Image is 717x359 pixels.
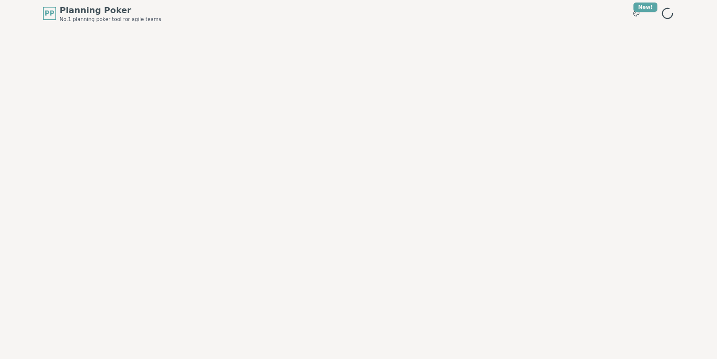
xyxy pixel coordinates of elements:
div: New! [633,3,657,12]
a: PPPlanning PokerNo.1 planning poker tool for agile teams [43,4,161,23]
span: No.1 planning poker tool for agile teams [60,16,161,23]
button: New! [629,6,644,21]
span: Planning Poker [60,4,161,16]
span: PP [44,8,54,18]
